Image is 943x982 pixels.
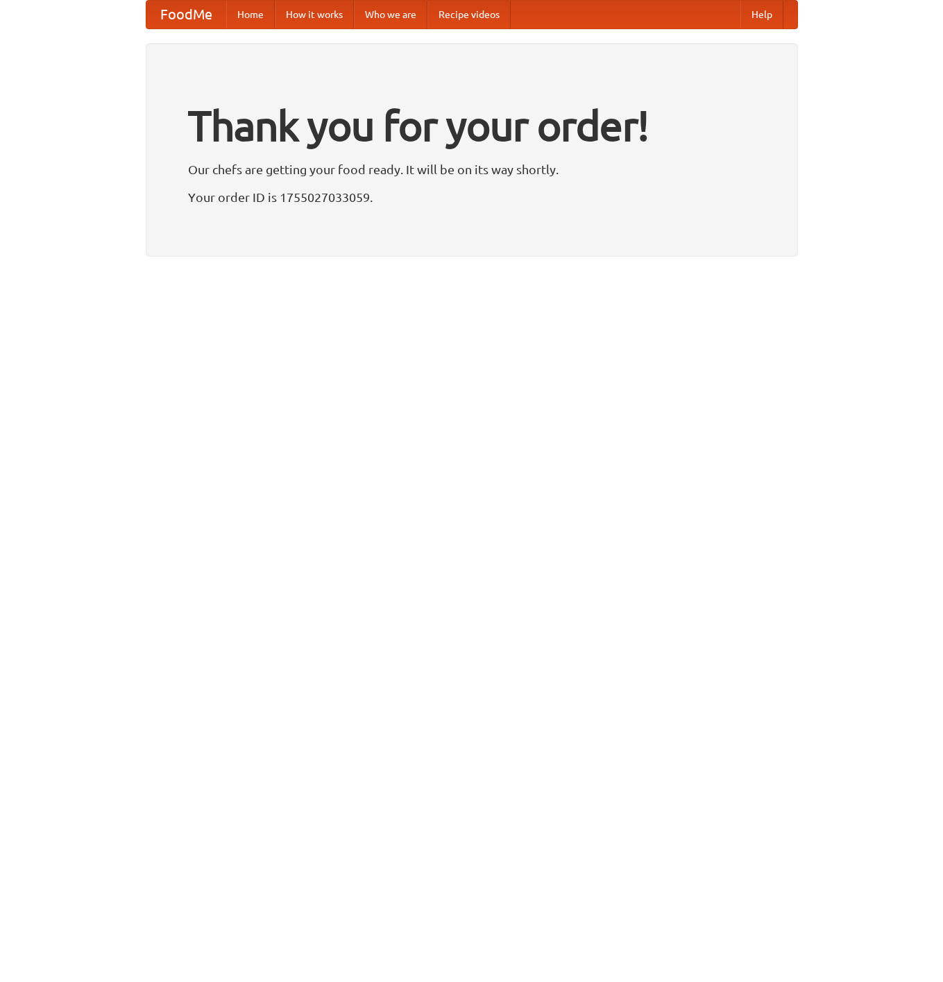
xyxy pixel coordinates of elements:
a: Who we are [354,1,427,28]
a: How it works [275,1,354,28]
h1: Thank you for your order! [188,92,756,159]
p: Our chefs are getting your food ready. It will be on its way shortly. [188,159,756,180]
a: Home [226,1,275,28]
p: Your order ID is 1755027033059. [188,187,756,208]
a: Recipe videos [427,1,511,28]
a: FoodMe [146,1,226,28]
a: Help [740,1,783,28]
